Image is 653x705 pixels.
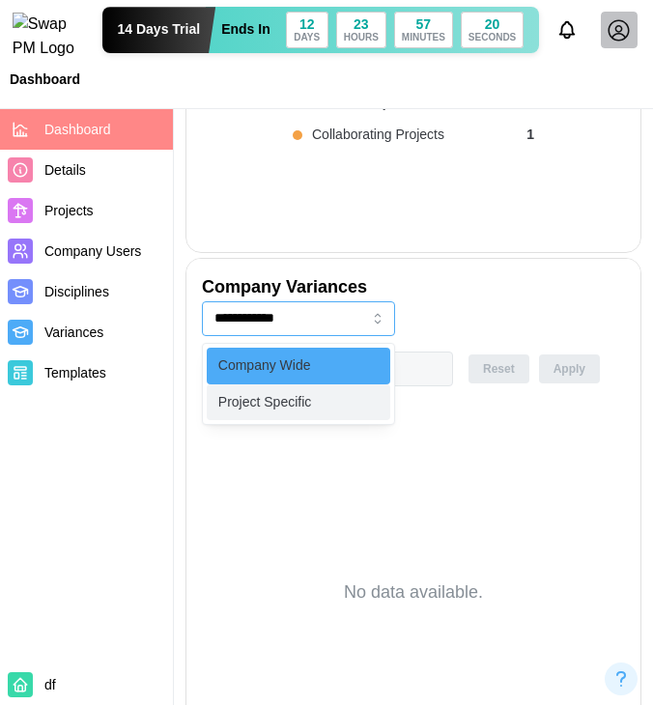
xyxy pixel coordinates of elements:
div: 1 [526,125,534,146]
button: Notifications [551,14,583,46]
span: Templates [44,365,106,381]
div: MINUTES [402,33,445,42]
div: 14 Days Trial [102,7,216,53]
div: 12 [299,17,315,31]
span: Details [44,162,86,178]
div: DAYS [294,33,320,42]
div: HOURS [344,33,379,42]
div: Project Specific [218,392,311,413]
div: Company Wide [218,355,311,377]
div: Dashboard [10,72,80,86]
span: Disciplines [44,284,109,299]
div: SECONDS [468,33,516,42]
div: Company Variances [202,274,367,301]
div: 57 [416,17,432,31]
div: Ends In [221,19,270,41]
div: Collaborating Projects [312,125,444,146]
img: Swap PM Logo [13,13,91,61]
span: Projects [44,203,94,218]
div: No data available. [344,579,483,606]
span: Dashboard [44,122,111,137]
span: Company Users [44,243,141,259]
div: 23 [354,17,369,31]
span: Variances [44,324,103,340]
div: 20 [485,17,500,31]
span: df [44,677,56,692]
